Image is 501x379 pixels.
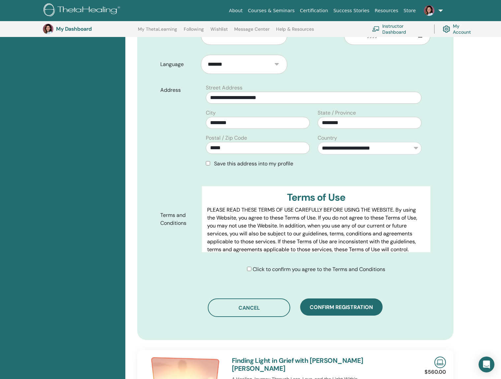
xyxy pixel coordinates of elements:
[479,357,494,372] div: Open Intercom Messenger
[443,22,478,36] a: My Account
[208,298,290,317] button: Cancel
[56,26,122,32] h3: My Dashboard
[253,266,385,273] span: Click to confirm you agree to the Terms and Conditions
[238,304,260,311] span: Cancel
[214,160,293,167] span: Save this address into my profile
[210,26,228,37] a: Wishlist
[184,26,204,37] a: Following
[331,5,372,17] a: Success Stories
[443,24,450,35] img: cog.svg
[155,209,202,229] label: Terms and Conditions
[372,26,380,32] img: chalkboard-teacher.svg
[234,26,269,37] a: Message Center
[310,304,373,311] span: Confirm registration
[424,368,446,376] p: $560.00
[207,206,425,254] p: PLEASE READ THESE TERMS OF USE CAREFULLY BEFORE USING THE WEBSITE. By using the Website, you agre...
[245,5,297,17] a: Courses & Seminars
[206,134,247,142] label: Postal / Zip Code
[138,26,177,37] a: My ThetaLearning
[297,5,330,17] a: Certification
[372,22,426,36] a: Instructor Dashboard
[232,356,363,373] a: Finding Light in Grief with [PERSON_NAME] [PERSON_NAME]
[206,84,242,92] label: Street Address
[226,5,245,17] a: About
[207,191,425,203] h3: Terms of Use
[372,5,401,17] a: Resources
[43,24,53,34] img: default.jpg
[155,58,201,71] label: Language
[401,5,419,17] a: Store
[318,134,337,142] label: Country
[318,109,356,117] label: State / Province
[155,84,202,96] label: Address
[424,5,434,16] img: default.jpg
[44,3,122,18] img: logo.png
[434,357,446,368] img: Live Online Seminar
[276,26,314,37] a: Help & Resources
[300,298,383,316] button: Confirm registration
[206,109,216,117] label: City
